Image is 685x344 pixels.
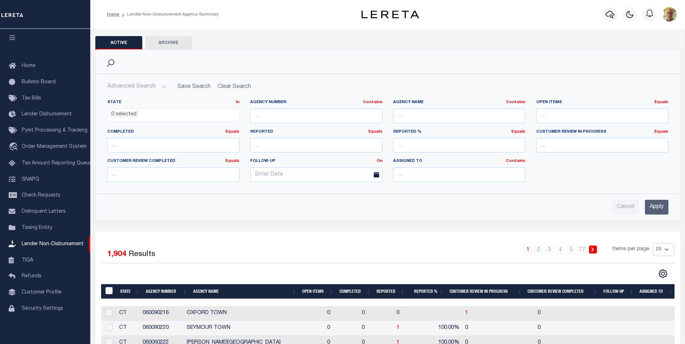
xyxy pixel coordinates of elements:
[525,284,600,299] th: Customer Review Completed: activate to sort column ascending
[506,159,525,163] a: Contains
[107,129,239,135] label: Completed
[22,257,33,263] span: TIQA
[250,129,382,135] label: Reported
[396,325,399,330] a: 1
[250,109,382,123] input: ...
[359,306,394,321] td: 0
[361,10,419,18] img: logo-dark.svg
[546,246,554,253] a: 3
[324,306,359,321] td: 0
[536,100,668,106] label: Open Items
[9,142,20,152] i: travel_explore
[393,129,525,135] label: Reported %
[101,284,118,299] th: MBACode
[250,100,382,106] label: Agency Number
[107,251,126,258] span: 1,904
[536,109,668,123] input: ...
[536,138,668,153] input: ...
[95,36,142,50] button: Active
[637,284,676,299] th: Assigned To: activate to sort column ascending
[129,249,155,260] label: Results
[119,11,218,18] li: Lender Non-Disbursement Agency Summary
[22,193,60,198] span: Check Requests
[393,109,525,123] input: ...
[109,111,138,119] li: 0 selected
[225,159,239,163] a: Equals
[22,112,72,117] span: Lender Disbursement
[654,130,668,134] a: Equals
[393,158,525,164] label: Assigned To
[250,167,382,182] input: Enter Date
[22,63,35,69] span: Home
[22,242,84,247] span: Lender Non-Disbursement
[535,306,605,321] td: 0
[22,96,41,101] span: Tax Bills
[337,284,374,299] th: Completed: activate to sort column ascending
[506,100,525,104] a: Contains
[184,321,324,336] td: SEYMOUR TOWN
[535,246,543,253] a: 2
[612,200,639,215] input: Cancel
[535,321,605,336] td: 0
[363,100,382,104] a: Contains
[394,306,426,321] td: 0
[645,200,668,215] input: Apply
[22,80,56,85] span: Bulletin Board
[408,284,447,299] th: Reported %: activate to sort column ascending
[245,158,388,164] label: Follow-up
[359,321,394,336] td: 0
[465,310,468,316] a: 1
[143,284,190,299] th: Agency Number: activate to sort column ascending
[107,158,239,164] label: Customer Review Completed
[22,161,92,166] span: Tax Amount Reporting Queue
[511,130,525,134] a: Equals
[567,246,575,253] a: 5
[107,138,239,153] input: ...
[140,321,184,336] td: 060090220
[250,138,382,153] input: ...
[107,100,239,106] label: State
[184,306,324,321] td: OXFORD TOWN
[145,36,192,50] button: Archive
[447,284,525,299] th: Customer Review In Progress: activate to sort column ascending
[536,129,668,135] label: Customer Review In Progress
[324,321,359,336] td: 0
[22,177,39,182] span: SNAPQ
[116,321,140,336] td: CT
[612,246,649,253] span: Items per page
[22,128,87,133] span: Pymt Processing & Tracking
[462,321,535,336] td: 0
[368,130,382,134] a: Equals
[116,306,140,321] td: CT
[556,246,564,253] a: 4
[236,100,239,104] a: In
[578,246,586,253] a: 77
[426,321,462,336] td: 100.00%
[117,284,143,299] th: State: activate to sort column ascending
[377,159,382,163] a: On
[22,306,63,311] span: Security Settings
[107,12,119,17] a: Home
[393,100,525,106] label: Agency Name
[374,284,408,299] th: Reported: activate to sort column ascending
[601,284,637,299] th: Follow-up: activate to sort column ascending
[22,209,66,214] span: Delinquent Letters
[22,144,87,149] span: Order Management System
[393,167,525,182] input: ...
[140,306,184,321] td: 060090216
[22,225,52,230] span: Taxing Entity
[524,246,532,253] a: 1
[22,290,61,295] span: Customer Profile
[299,284,337,299] th: Open Items: activate to sort column ascending
[22,274,42,279] span: Refunds
[225,130,239,134] a: Equals
[190,284,299,299] th: Agency Name: activate to sort column ascending
[393,138,525,153] input: ...
[107,167,239,182] input: ...
[107,80,167,94] button: Advanced Search
[654,100,668,104] a: Equals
